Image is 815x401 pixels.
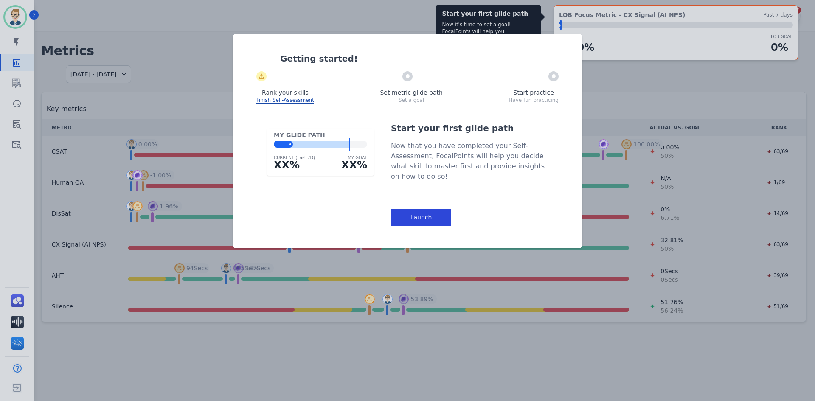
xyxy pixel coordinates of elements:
div: Start practice [509,88,559,97]
div: Rank your skills [256,88,314,97]
div: MY GLIDE PATH [274,131,367,139]
span: Finish Self-Assessment [256,97,314,104]
div: Now that you have completed your Self-Assessment, FocalPoints will help you decide what skill to ... [391,141,548,182]
div: CURRENT (Last 7D) [274,154,315,161]
div: Start your first glide path [391,122,548,134]
div: Set metric glide path [380,88,442,97]
div: MY GOAL [341,154,367,161]
div: Launch [391,209,451,226]
div: Set a goal [380,97,442,104]
div: Getting started! [280,53,559,64]
div: XX% [274,158,315,172]
div: ⚠ [256,71,267,81]
div: XX% [341,158,367,172]
div: Have fun practicing [509,97,559,104]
